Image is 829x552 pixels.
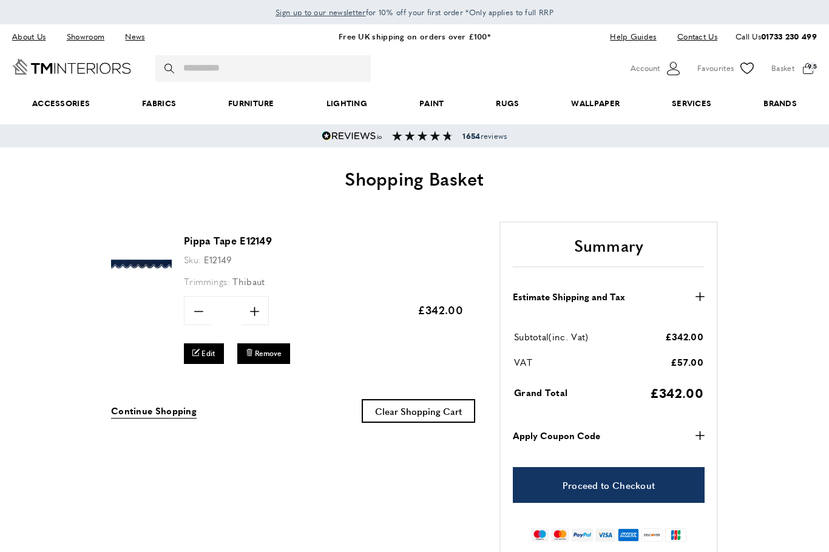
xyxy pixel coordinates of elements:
[164,55,177,82] button: Search
[551,528,569,542] img: mastercard
[276,7,553,18] span: for 10% off your first order *Only applies to full RRP
[111,404,197,417] span: Continue Shopping
[418,302,463,317] span: £342.00
[12,59,131,75] a: Go to Home page
[339,30,490,42] a: Free UK shipping on orders over £100*
[116,85,202,122] a: Fabrics
[111,234,172,294] img: Pippa Tape E12149
[545,85,646,122] a: Wallpaper
[276,6,366,18] a: Sign up to our newsletter
[514,330,549,343] span: Subtotal
[345,165,484,191] span: Shopping Basket
[514,355,532,368] span: VAT
[184,275,230,288] span: Trimmings:
[375,405,462,417] span: Clear Shopping Cart
[470,85,545,122] a: Rugs
[618,528,639,542] img: american-express
[601,29,665,45] a: Help Guides
[736,30,817,43] p: Call Us
[671,355,703,368] span: £57.00
[641,528,663,542] img: discover
[6,85,116,122] span: Accessories
[116,29,154,45] a: News
[646,85,737,122] a: Services
[300,85,393,122] a: Lighting
[513,428,705,443] button: Apply Coupon Code
[650,383,703,402] span: £342.00
[761,30,817,42] a: 01733 230 499
[462,130,480,141] strong: 1654
[549,330,588,343] span: (inc. Vat)
[184,253,201,266] span: Sku:
[232,275,265,288] span: Thibaut
[513,235,705,268] h2: Summary
[668,29,717,45] a: Contact Us
[184,234,272,247] a: Pippa Tape E12149
[204,253,232,266] span: E12149
[111,286,172,296] a: Pippa Tape E12149
[697,62,734,75] span: Favourites
[737,85,823,122] a: Brands
[276,7,366,18] span: Sign up to our newsletter
[237,343,290,363] button: Remove Pippa Tape E12149
[572,528,593,542] img: paypal
[513,428,600,443] strong: Apply Coupon Code
[513,467,705,503] a: Proceed to Checkout
[362,399,475,423] button: Clear Shopping Cart
[201,348,215,358] span: Edit
[531,528,549,542] img: maestro
[665,330,703,343] span: £342.00
[12,29,55,45] a: About Us
[513,289,705,304] button: Estimate Shipping and Tax
[513,289,625,304] strong: Estimate Shipping and Tax
[58,29,113,45] a: Showroom
[202,85,300,122] a: Furniture
[111,403,197,419] a: Continue Shopping
[697,59,756,78] a: Favourites
[184,343,224,363] a: Edit Pippa Tape E12149
[392,131,453,141] img: Reviews section
[322,131,382,141] img: Reviews.io 5 stars
[631,59,682,78] button: Customer Account
[665,528,686,542] img: jcb
[393,85,470,122] a: Paint
[595,528,615,542] img: visa
[462,131,507,141] span: reviews
[631,62,660,75] span: Account
[514,386,567,399] span: Grand Total
[255,348,282,358] span: Remove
